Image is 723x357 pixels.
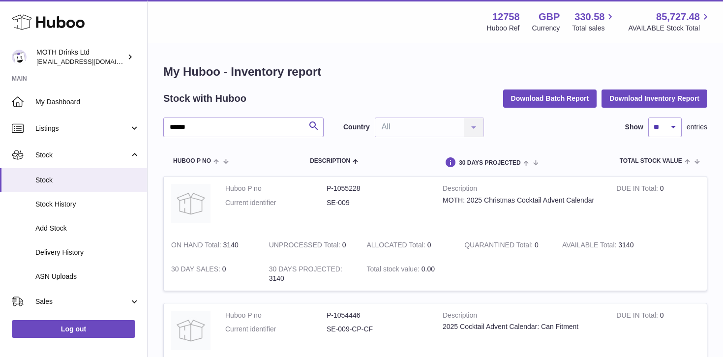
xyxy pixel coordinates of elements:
[36,58,145,65] span: [EMAIL_ADDRESS][DOMAIN_NAME]
[443,184,602,196] strong: Description
[359,233,457,257] td: 0
[35,248,140,257] span: Delivery History
[443,196,602,205] div: MOTH: 2025 Christmas Cocktail Advent Calendar
[327,184,428,193] dd: P-1055228
[574,10,604,24] span: 330.58
[555,233,653,257] td: 3140
[443,322,602,331] div: 2025 Cocktail Advent Calendar: Can Fitment
[164,233,262,257] td: 3140
[503,89,597,107] button: Download Batch Report
[173,158,211,164] span: Huboo P no
[171,265,222,275] strong: 30 DAY SALES
[620,158,682,164] span: Total stock value
[35,97,140,107] span: My Dashboard
[163,92,246,105] h2: Stock with Huboo
[262,257,360,291] td: 3140
[535,241,539,249] span: 0
[36,48,125,66] div: MOTH Drinks Ltd
[164,257,262,291] td: 0
[656,10,700,24] span: 85,727.48
[687,122,707,132] span: entries
[269,241,342,251] strong: UNPROCESSED Total
[163,64,707,80] h1: My Huboo - Inventory report
[35,124,129,133] span: Listings
[12,320,135,338] a: Log out
[225,325,327,334] dt: Current identifier
[492,10,520,24] strong: 12758
[628,10,711,33] a: 85,727.48 AVAILABLE Stock Total
[616,311,660,322] strong: DUE IN Total
[366,241,427,251] strong: ALLOCATED Total
[171,241,223,251] strong: ON HAND Total
[562,241,618,251] strong: AVAILABLE Total
[171,184,211,223] img: product image
[35,150,129,160] span: Stock
[12,50,27,64] img: orders@mothdrinks.com
[487,24,520,33] div: Huboo Ref
[225,311,327,320] dt: Huboo P no
[628,24,711,33] span: AVAILABLE Stock Total
[616,184,660,195] strong: DUE IN Total
[35,297,129,306] span: Sales
[35,224,140,233] span: Add Stock
[269,265,342,275] strong: 30 DAYS PROJECTED
[310,158,350,164] span: Description
[464,241,535,251] strong: QUARANTINED Total
[327,311,428,320] dd: P-1054446
[366,265,421,275] strong: Total stock value
[539,10,560,24] strong: GBP
[327,198,428,208] dd: SE-009
[602,89,707,107] button: Download Inventory Report
[35,200,140,209] span: Stock History
[422,265,435,273] span: 0.00
[225,184,327,193] dt: Huboo P no
[625,122,643,132] label: Show
[443,311,602,323] strong: Description
[225,198,327,208] dt: Current identifier
[609,177,707,233] td: 0
[35,272,140,281] span: ASN Uploads
[459,160,521,166] span: 30 DAYS PROJECTED
[572,24,616,33] span: Total sales
[262,233,360,257] td: 0
[171,311,211,350] img: product image
[35,176,140,185] span: Stock
[532,24,560,33] div: Currency
[327,325,428,334] dd: SE-009-CP-CF
[343,122,370,132] label: Country
[572,10,616,33] a: 330.58 Total sales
